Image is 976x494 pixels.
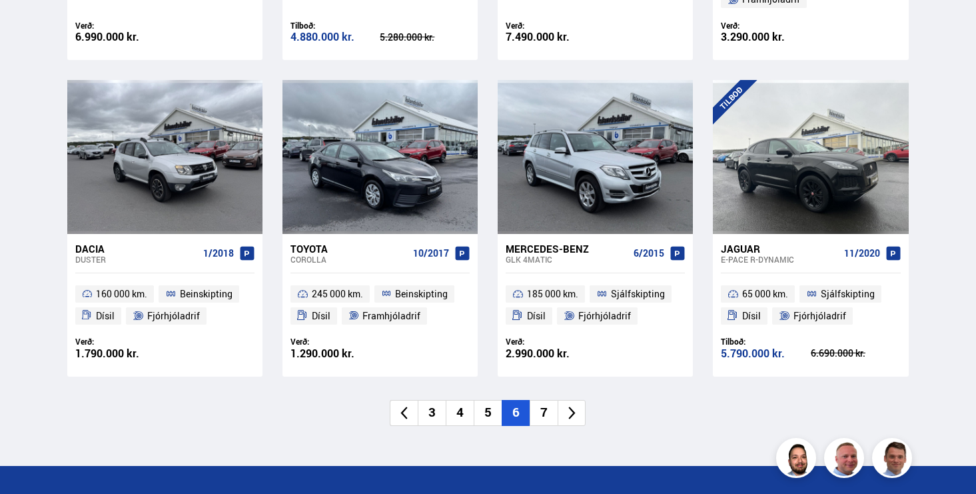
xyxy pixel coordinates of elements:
[380,33,470,42] div: 5.280.000 kr.
[506,21,596,31] div: Verð:
[290,348,380,359] div: 1.290.000 kr.
[811,349,901,358] div: 6.690.000 kr.
[312,308,330,324] span: Dísil
[742,308,761,324] span: Dísil
[527,286,578,302] span: 185 000 km.
[67,234,262,377] a: Dacia Duster 1/2018 160 000 km. Beinskipting Dísil Fjórhjóladrif Verð: 1.790.000 kr.
[634,248,664,259] span: 6/2015
[498,234,693,377] a: Mercedes-Benz GLK 4MATIC 6/2015 185 000 km. Sjálfskipting Dísil Fjórhjóladrif Verð: 2.990.000 kr.
[527,308,546,324] span: Dísil
[290,255,408,264] div: Corolla
[96,286,147,302] span: 160 000 km.
[506,348,596,359] div: 2.990.000 kr.
[203,248,234,259] span: 1/2018
[75,31,165,43] div: 6.990.000 kr.
[362,308,420,324] span: Framhjóladrif
[721,348,811,359] div: 5.790.000 kr.
[721,255,838,264] div: E-Pace R-DYNAMIC
[506,337,596,347] div: Verð:
[721,31,811,43] div: 3.290.000 kr.
[502,400,530,426] li: 6
[75,337,165,347] div: Verð:
[506,243,628,255] div: Mercedes-Benz
[778,440,818,480] img: nhp88E3Fdnt1Opn2.png
[312,286,363,302] span: 245 000 km.
[290,31,380,43] div: 4.880.000 kr.
[75,255,198,264] div: Duster
[530,400,558,426] li: 7
[290,21,380,31] div: Tilboð:
[721,337,811,347] div: Tilboð:
[611,286,665,302] span: Sjálfskipting
[742,286,788,302] span: 65 000 km.
[578,308,631,324] span: Fjórhjóladrif
[75,348,165,359] div: 1.790.000 kr.
[180,286,233,302] span: Beinskipting
[282,234,478,377] a: Toyota Corolla 10/2017 245 000 km. Beinskipting Dísil Framhjóladrif Verð: 1.290.000 kr.
[96,308,115,324] span: Dísil
[290,337,380,347] div: Verð:
[874,440,914,480] img: FbJEzSuNWCJXmdc-.webp
[506,31,596,43] div: 7.490.000 kr.
[290,243,408,255] div: Toyota
[395,286,448,302] span: Beinskipting
[474,400,502,426] li: 5
[721,21,811,31] div: Verð:
[75,21,165,31] div: Verð:
[793,308,846,324] span: Fjórhjóladrif
[844,248,880,259] span: 11/2020
[506,255,628,264] div: GLK 4MATIC
[821,286,875,302] span: Sjálfskipting
[147,308,200,324] span: Fjórhjóladrif
[75,243,198,255] div: Dacia
[413,248,449,259] span: 10/2017
[713,234,908,377] a: Jaguar E-Pace R-DYNAMIC 11/2020 65 000 km. Sjálfskipting Dísil Fjórhjóladrif Tilboð: 5.790.000 kr...
[721,243,838,255] div: Jaguar
[446,400,474,426] li: 4
[418,400,446,426] li: 3
[11,5,51,45] button: Opna LiveChat spjallviðmót
[826,440,866,480] img: siFngHWaQ9KaOqBr.png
